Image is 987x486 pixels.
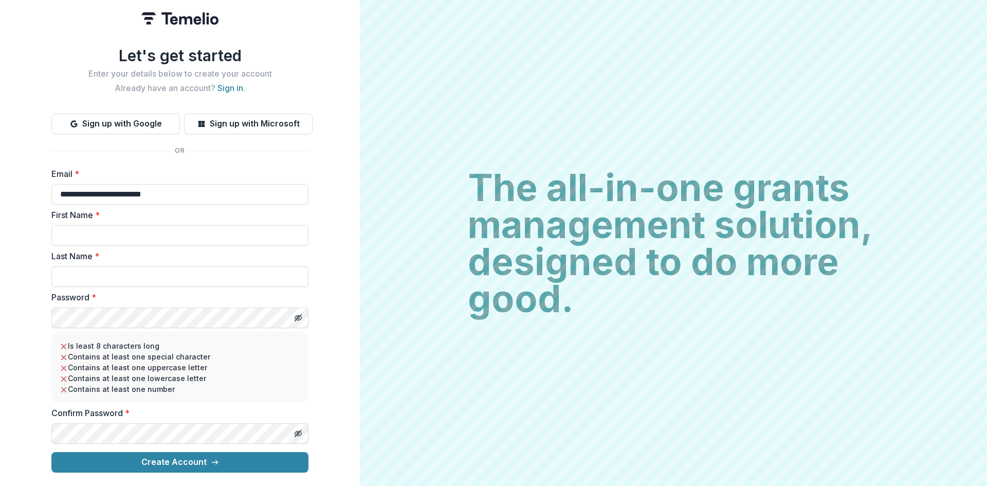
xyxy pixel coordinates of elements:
[184,114,313,134] button: Sign up with Microsoft
[51,209,302,221] label: First Name
[51,69,308,79] h2: Enter your details below to create your account
[217,83,243,93] a: Sign in
[290,310,306,326] button: Toggle password visibility
[60,340,300,351] li: Is least 8 characters long
[51,46,308,65] h1: Let's get started
[51,250,302,262] label: Last Name
[60,351,300,362] li: Contains at least one special character
[141,12,218,25] img: Temelio
[51,291,302,303] label: Password
[51,407,302,419] label: Confirm Password
[51,168,302,180] label: Email
[60,384,300,394] li: Contains at least one number
[51,83,308,93] h2: Already have an account? .
[51,452,308,473] button: Create Account
[290,425,306,442] button: Toggle password visibility
[60,362,300,373] li: Contains at least one uppercase letter
[60,373,300,384] li: Contains at least one lowercase letter
[51,114,180,134] button: Sign up with Google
